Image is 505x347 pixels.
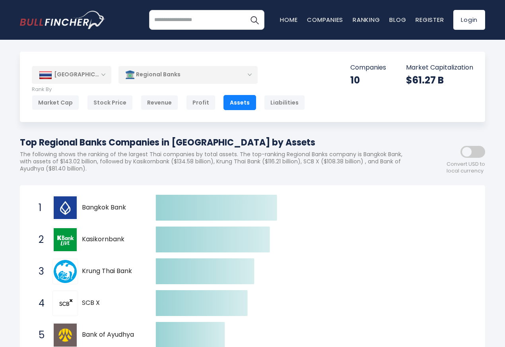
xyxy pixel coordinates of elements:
[118,66,258,84] div: Regional Banks
[389,16,406,24] a: Blog
[447,161,485,174] span: Convert USD to local currency
[82,267,142,275] span: Krung Thai Bank
[264,95,305,110] div: Liabilities
[280,16,297,24] a: Home
[20,11,105,29] img: bullfincher logo
[406,64,473,72] p: Market Capitalization
[20,11,105,29] a: Go to homepage
[82,235,142,244] span: Kasikornbank
[186,95,216,110] div: Profit
[453,10,485,30] a: Login
[20,151,414,173] p: The following shows the ranking of the largest Thai companies by total assets. The top-ranking Re...
[350,64,386,72] p: Companies
[35,233,43,246] span: 2
[54,260,77,283] img: Krung Thai Bank
[82,204,142,212] span: Bangkok Bank
[32,66,111,83] div: [GEOGRAPHIC_DATA]
[54,324,77,347] img: Bank of Ayudhya
[20,136,414,149] h1: Top Regional Banks Companies in [GEOGRAPHIC_DATA] by Assets
[54,196,77,219] img: Bangkok Bank
[35,201,43,215] span: 1
[54,228,77,251] img: Kasikornbank
[54,292,77,315] img: SCB X
[35,328,43,342] span: 5
[353,16,380,24] a: Ranking
[223,95,256,110] div: Assets
[35,297,43,310] span: 4
[32,95,79,110] div: Market Cap
[82,299,142,307] span: SCB X
[87,95,133,110] div: Stock Price
[35,265,43,278] span: 3
[32,86,305,93] p: Rank By
[350,74,386,86] div: 10
[245,10,264,30] button: Search
[406,74,473,86] div: $61.27 B
[307,16,343,24] a: Companies
[141,95,178,110] div: Revenue
[416,16,444,24] a: Register
[82,331,142,339] span: Bank of Ayudhya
